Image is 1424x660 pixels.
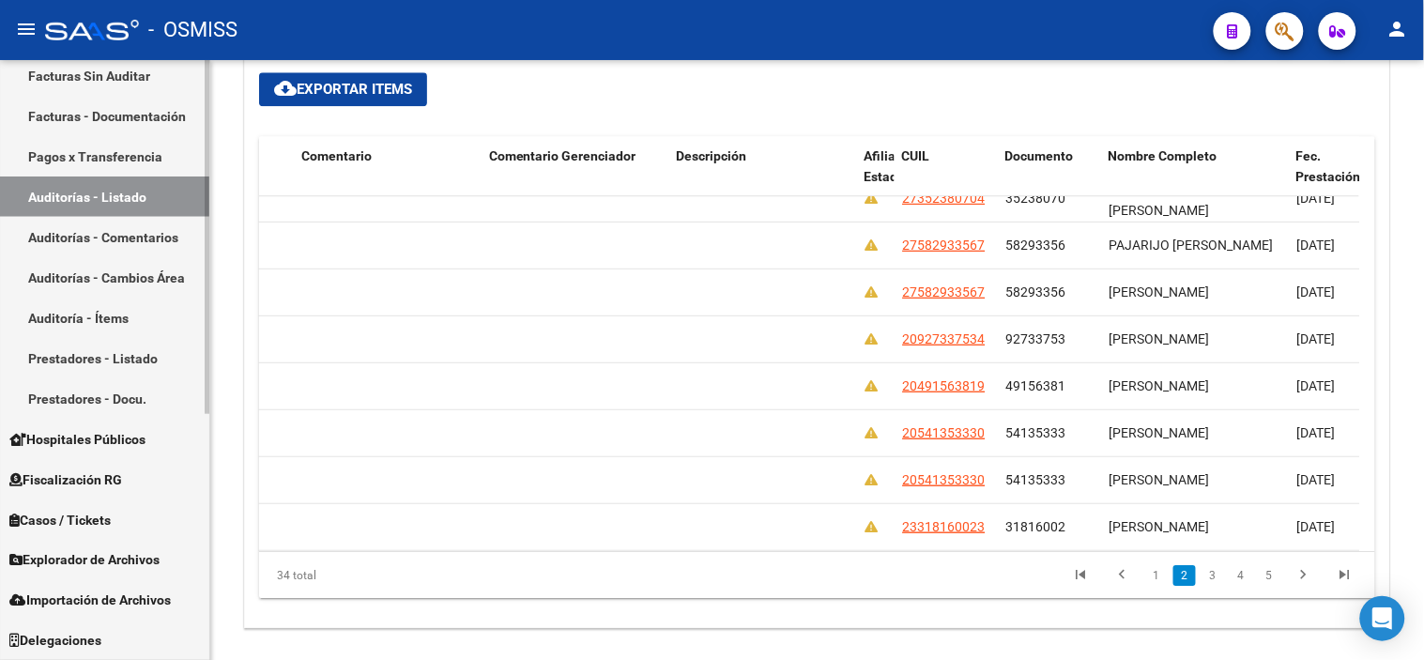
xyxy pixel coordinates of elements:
[259,72,427,106] button: Exportar Items
[902,378,985,393] span: 20491563819
[1109,519,1209,534] span: [PERSON_NAME]
[902,191,985,206] span: 27352380704
[1005,148,1074,163] span: Documento
[902,519,985,534] span: 23318160023
[1005,238,1065,253] span: 58293356
[9,429,145,450] span: Hospitales Públicos
[1296,148,1361,185] span: Fec. Prestación
[9,510,111,530] span: Casos / Tickets
[259,552,479,599] div: 34 total
[1145,565,1168,586] a: 1
[1296,331,1335,346] span: [DATE]
[1005,331,1065,346] span: 92733753
[1173,565,1196,586] a: 2
[9,591,171,611] span: Importación de Archivos
[1255,560,1283,591] li: page 5
[274,77,297,100] mat-icon: cloud_download
[669,136,857,219] datatable-header-cell: Descripción
[902,148,930,163] span: CUIL
[9,469,122,490] span: Fiscalización RG
[9,631,101,652] span: Delegaciones
[1005,284,1065,299] span: 58293356
[1109,284,1209,299] span: [PERSON_NAME]
[1109,331,1209,346] span: [PERSON_NAME]
[1005,425,1065,440] span: 54135333
[1296,425,1335,440] span: [DATE]
[1296,519,1335,534] span: [DATE]
[482,136,669,219] datatable-header-cell: Comentario Gerenciador
[1360,596,1405,641] div: Open Intercom Messenger
[15,18,38,40] mat-icon: menu
[1202,565,1224,586] a: 3
[1230,565,1252,586] a: 4
[1005,519,1065,534] span: 31816002
[9,550,160,571] span: Explorador de Archivos
[1005,472,1065,487] span: 54135333
[902,472,985,487] span: 20541353330
[1296,191,1335,206] span: [DATE]
[998,136,1101,219] datatable-header-cell: Documento
[1005,191,1065,206] span: 35238070
[857,136,895,219] datatable-header-cell: Afiliado Estado
[902,284,985,299] span: 27582933567
[1296,378,1335,393] span: [DATE]
[489,148,636,163] span: Comentario Gerenciador
[677,148,747,163] span: Descripción
[1142,560,1171,591] li: page 1
[1109,425,1209,440] span: [PERSON_NAME]
[1063,565,1098,586] a: go to first page
[1104,565,1140,586] a: go to previous page
[895,136,998,219] datatable-header-cell: CUIL
[1199,560,1227,591] li: page 3
[1171,560,1199,591] li: page 2
[1005,378,1065,393] span: 49156381
[1296,238,1335,253] span: [DATE]
[1109,238,1273,253] span: PAJARIJO [PERSON_NAME]
[1101,136,1289,219] datatable-header-cell: Nombre Completo
[274,81,412,98] span: Exportar Items
[1109,472,1209,487] span: [PERSON_NAME]
[1386,18,1409,40] mat-icon: person
[1286,565,1322,586] a: go to next page
[1258,565,1280,586] a: 5
[1296,472,1335,487] span: [DATE]
[902,331,985,346] span: 20927337534
[1227,560,1255,591] li: page 4
[301,148,372,163] span: Comentario
[1296,284,1335,299] span: [DATE]
[294,136,482,219] datatable-header-cell: Comentario
[1289,136,1392,219] datatable-header-cell: Fec. Prestación
[148,9,237,51] span: - OSMISS
[902,238,985,253] span: 27582933567
[865,148,911,185] span: Afiliado Estado
[1327,565,1363,586] a: go to last page
[1109,148,1217,163] span: Nombre Completo
[1109,378,1209,393] span: [PERSON_NAME]
[902,425,985,440] span: 20541353330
